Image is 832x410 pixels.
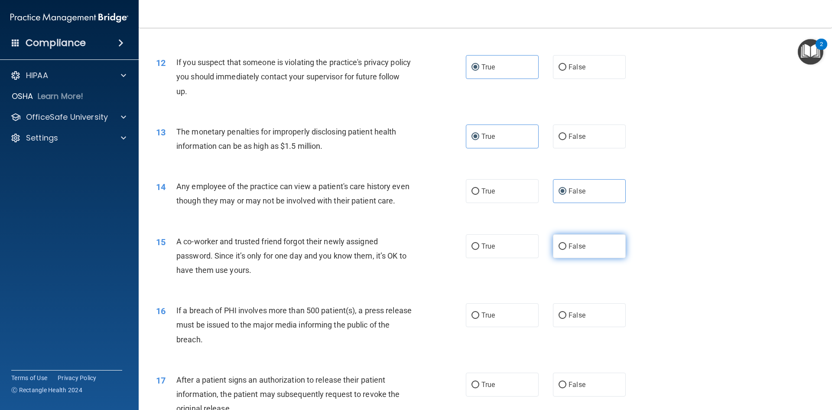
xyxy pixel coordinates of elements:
[559,64,566,71] input: False
[176,127,396,151] span: The monetary penalties for improperly disclosing patient health information can be as high as $1....
[10,133,126,143] a: Settings
[471,64,479,71] input: True
[559,188,566,195] input: False
[26,37,86,49] h4: Compliance
[156,306,166,316] span: 16
[471,382,479,388] input: True
[156,58,166,68] span: 12
[481,380,495,389] span: True
[11,386,82,394] span: Ⓒ Rectangle Health 2024
[559,312,566,319] input: False
[176,306,412,344] span: If a breach of PHI involves more than 500 patient(s), a press release must be issued to the major...
[176,182,409,205] span: Any employee of the practice can view a patient's care history even though they may or may not be...
[481,132,495,141] span: True
[26,112,108,122] p: OfficeSafe University
[10,112,126,122] a: OfficeSafe University
[481,187,495,195] span: True
[156,182,166,192] span: 14
[569,187,585,195] span: False
[481,242,495,250] span: True
[58,374,97,382] a: Privacy Policy
[569,311,585,319] span: False
[559,382,566,388] input: False
[481,63,495,71] span: True
[11,374,47,382] a: Terms of Use
[156,237,166,247] span: 15
[176,58,411,95] span: If you suspect that someone is violating the practice's privacy policy you should immediately con...
[559,134,566,140] input: False
[12,91,33,102] p: OSHA
[156,127,166,138] span: 13
[471,134,479,140] input: True
[820,44,823,56] div: 2
[176,237,406,275] span: A co-worker and trusted friend forgot their newly assigned password. Since it’s only for one day ...
[471,188,479,195] input: True
[798,39,823,65] button: Open Resource Center, 2 new notifications
[481,311,495,319] span: True
[559,243,566,250] input: False
[26,70,48,81] p: HIPAA
[569,132,585,141] span: False
[471,312,479,319] input: True
[38,91,84,102] p: Learn More!
[569,63,585,71] span: False
[26,133,58,143] p: Settings
[569,242,585,250] span: False
[10,70,126,81] a: HIPAA
[569,380,585,389] span: False
[10,9,128,26] img: PMB logo
[471,243,479,250] input: True
[156,375,166,386] span: 17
